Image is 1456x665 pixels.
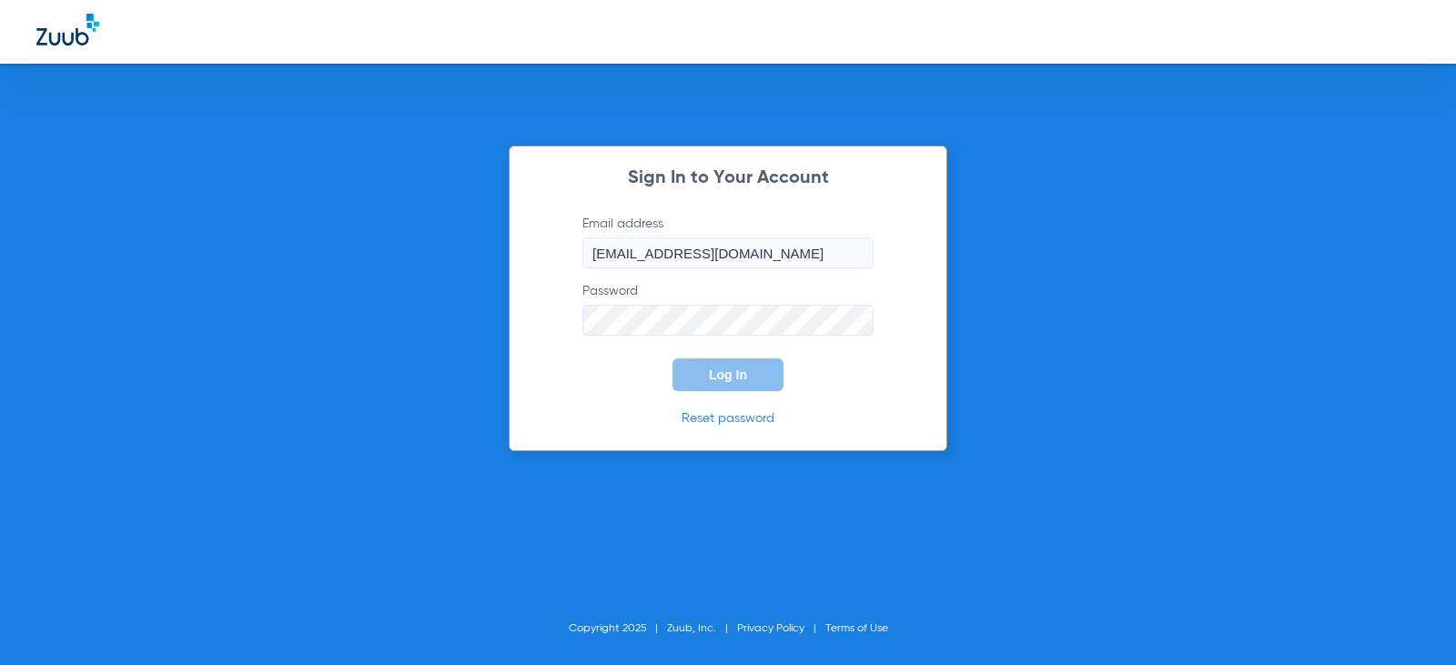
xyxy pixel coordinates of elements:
input: Password [582,305,874,336]
input: Email address [582,237,874,268]
span: Log In [709,368,747,382]
button: Log In [672,358,784,391]
a: Terms of Use [825,623,888,634]
a: Privacy Policy [737,623,804,634]
label: Email address [582,215,874,268]
label: Password [582,282,874,336]
li: Zuub, Inc. [667,620,737,638]
img: Zuub Logo [36,14,99,45]
a: Reset password [682,412,774,425]
h2: Sign In to Your Account [555,169,901,187]
li: Copyright 2025 [569,620,667,638]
